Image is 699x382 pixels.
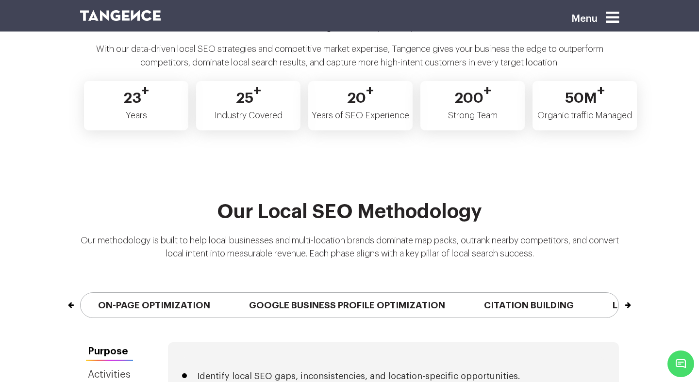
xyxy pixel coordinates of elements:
[597,83,605,98] sup: +
[197,371,590,381] li: Identify local SEO gaps, inconsistencies, and location-specific opportunities.
[465,293,593,318] span: Citation Building
[123,81,149,105] span: 23
[80,201,619,234] h2: Our Local SEO Methodology
[197,81,300,130] p: Industry Covered
[80,42,619,77] p: With our data-driven local SEO strategies and competitive market expertise, Tangence gives your b...
[483,83,491,98] sup: +
[253,83,261,98] sup: +
[366,83,374,98] sup: +
[84,81,188,130] p: Years
[80,342,139,361] a: Purpose
[565,81,605,105] span: 50M
[347,81,374,105] span: 20
[454,81,491,105] span: 200
[309,81,412,130] p: Years of SEO Experience
[79,293,230,318] span: On-Page Optimization
[667,350,694,377] span: Chat Widget
[80,10,161,21] img: logo SVG
[230,293,465,318] span: Google Business Profile Optimization
[80,234,619,268] p: Our methodology is built to help local businesses and multi-location brands dominate map packs, o...
[421,81,524,130] p: Strong Team
[533,81,636,130] p: Organic traffic Managed
[141,83,149,98] sup: +
[236,81,261,105] span: 25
